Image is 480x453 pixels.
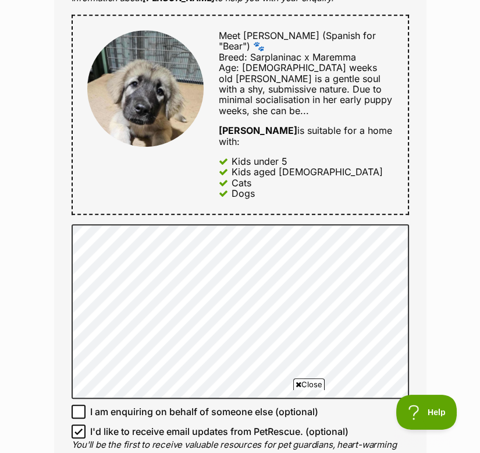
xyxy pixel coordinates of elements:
[396,395,457,430] iframe: Help Scout Beacon - Open
[87,30,204,147] img: Osa
[293,378,325,390] span: Close
[232,156,287,167] div: Kids under 5
[1,1,10,10] img: consumer-privacy-logo.png
[219,30,377,84] span: Meet [PERSON_NAME] (Spanish for "Bear") 🐾 Breed: Sarplaninac x Maremma Age: [DEMOGRAPHIC_DATA] we...
[219,73,392,116] span: [PERSON_NAME] is a gentle soul with a shy, submissive nature. Due to minimal socialisation in her...
[232,188,255,199] div: Dogs
[232,167,383,177] div: Kids aged [DEMOGRAPHIC_DATA]
[219,125,297,136] strong: [PERSON_NAME]
[219,125,393,147] div: is suitable for a home with:
[232,178,251,188] div: Cats
[29,395,452,447] iframe: Advertisement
